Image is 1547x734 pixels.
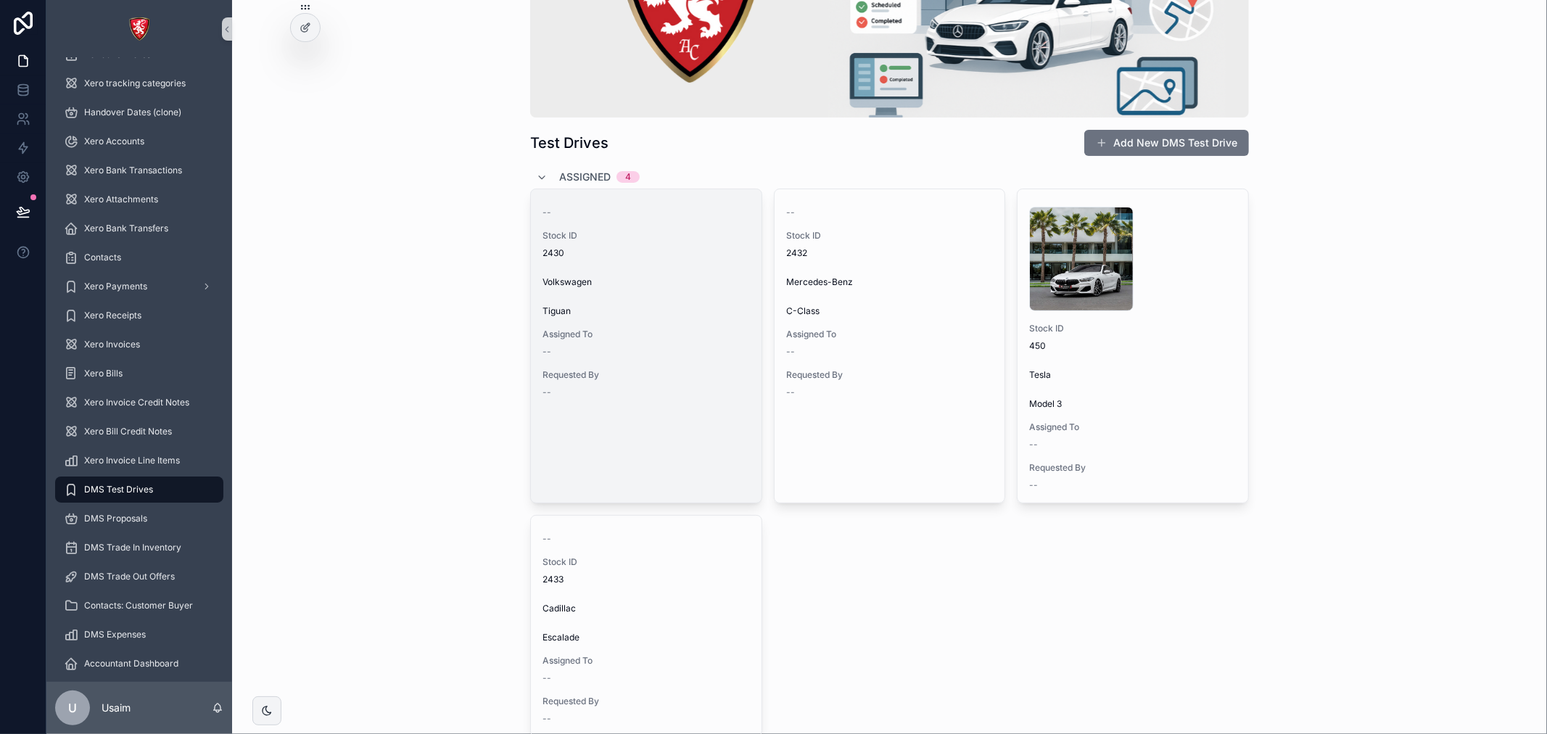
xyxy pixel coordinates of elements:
span: 2433 [543,574,750,585]
a: Contacts [55,244,223,271]
span: Handover Dates (clone) [84,107,181,118]
span: Assigned To [543,329,750,340]
a: DMS Proposals [55,506,223,532]
a: Xero Invoice Line Items [55,448,223,474]
span: Cadillac [543,603,576,614]
a: Xero Bills [55,360,223,387]
span: -- [786,207,795,218]
span: Xero Invoice Line Items [84,455,180,466]
span: Mercedes-Benz [786,276,853,288]
span: Requested By [543,369,750,381]
a: Xero Bank Transactions [55,157,223,183]
span: Xero Bill Credit Notes [84,426,172,437]
div: 4 [625,171,631,183]
span: -- [786,387,795,398]
span: Xero Bills [84,368,123,379]
span: Assigned To [786,329,994,340]
span: Xero Receipts [84,310,141,321]
span: 2432 [786,247,994,259]
span: Model 3 [1029,398,1062,410]
a: Accountant Dashboard [55,651,223,677]
span: -- [543,387,551,398]
span: Stock ID [1029,323,1237,334]
span: -- [543,713,551,725]
span: Xero tracking categories [84,78,186,89]
span: -- [786,346,795,358]
a: --Stock ID2432Mercedes-BenzC-ClassAssigned To--Requested By-- [774,189,1006,503]
span: DMS Test Drives [84,484,153,495]
span: Xero Invoices [84,339,140,350]
img: App logo [128,17,151,41]
a: Xero Receipts [55,302,223,329]
a: Xero Invoices [55,331,223,358]
span: Requested By [1029,462,1237,474]
span: C-Class [786,305,820,317]
span: Xero Payments [84,281,147,292]
span: Contacts [84,252,121,263]
a: DMS Expenses [55,622,223,648]
span: Tiguan [543,305,571,317]
a: --Stock ID2430VolkswagenTiguanAssigned To--Requested By-- [530,189,762,503]
span: U [68,699,77,717]
span: Xero Bank Transfers [84,223,168,234]
a: DMS Test Drives [55,477,223,503]
a: DMS Trade In Inventory [55,535,223,561]
span: DMS Trade In Inventory [84,542,181,553]
span: Xero Attachments [84,194,158,205]
span: Xero Invoice Credit Notes [84,397,189,408]
a: Xero Attachments [55,186,223,213]
span: Escalade [543,632,579,643]
span: -- [1029,439,1038,450]
a: Xero Accounts [55,128,223,154]
span: Assigned To [543,655,750,667]
span: -- [543,207,551,218]
h1: Test Drives [530,133,609,153]
span: -- [543,533,551,545]
span: Accountant Dashboard [84,658,178,669]
a: Xero Payments [55,273,223,300]
span: Requested By [786,369,994,381]
span: Assigned [559,170,611,184]
a: Handover Dates (clone) [55,99,223,125]
span: DMS Trade Out Offers [84,571,175,582]
span: DMS Expenses [84,629,146,640]
span: Stock ID [786,230,994,242]
span: DMS Proposals [84,513,147,524]
span: -- [1029,479,1038,491]
span: 450 [1029,340,1237,352]
span: Assigned To [1029,421,1237,433]
a: Xero Bill Credit Notes [55,418,223,445]
span: Contacts: Customer Buyer [84,600,193,611]
a: Xero Bank Transfers [55,215,223,242]
span: Stock ID [543,230,750,242]
p: Usaim [102,701,131,715]
span: 2430 [543,247,750,259]
span: Stock ID [543,556,750,568]
span: Requested By [543,696,750,707]
a: DMS Trade Out Offers [55,564,223,590]
a: Stock ID450TeslaModel 3Assigned To--Requested By-- [1017,189,1249,503]
span: -- [543,346,551,358]
span: Tesla [1029,369,1051,381]
span: -- [543,672,551,684]
div: scrollable content [46,58,232,682]
button: Add New DMS Test Drive [1084,130,1249,156]
span: Xero Bank Transactions [84,165,182,176]
span: Volkswagen [543,276,592,288]
a: Xero Invoice Credit Notes [55,389,223,416]
a: Xero tracking categories [55,70,223,96]
span: Xero Accounts [84,136,144,147]
a: Contacts: Customer Buyer [55,593,223,619]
